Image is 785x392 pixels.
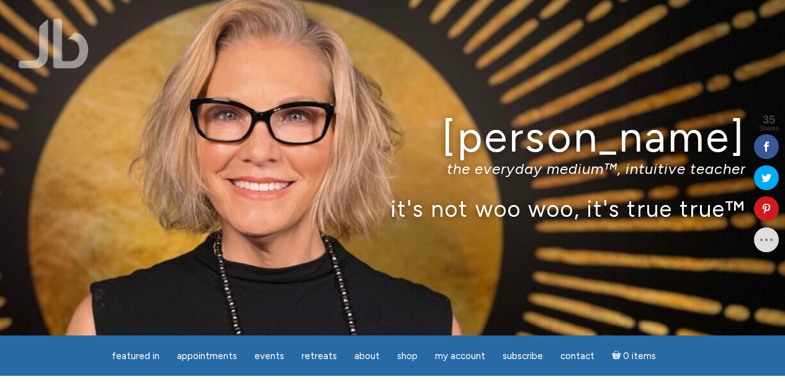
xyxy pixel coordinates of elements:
a: Contact [553,344,602,368]
p: it's not woo woo, it's true true™ [40,195,746,222]
a: Retreats [294,344,344,368]
span: 0 items [623,352,656,361]
span: Retreats [302,350,337,362]
p: the everyday medium™, intuitive teacher [40,160,746,178]
span: featured in [112,350,159,362]
a: Subscribe [495,344,550,368]
a: My Account [428,344,493,368]
a: About [347,344,387,368]
h1: [PERSON_NAME] [40,114,746,160]
span: Appointments [177,350,237,362]
a: Events [247,344,292,368]
a: Shop [390,344,425,368]
img: Jamie Butler. The Everyday Medium [19,19,89,68]
span: 35 [759,114,779,125]
a: Cart0 items [604,343,664,368]
a: Appointments [169,344,244,368]
span: My Account [435,350,485,362]
span: About [354,350,380,362]
i: Cart [612,350,624,362]
span: Shares [759,125,779,132]
a: featured in [104,344,167,368]
span: Events [254,350,284,362]
span: Shop [397,350,418,362]
span: Subscribe [503,350,543,362]
span: Contact [560,350,594,362]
